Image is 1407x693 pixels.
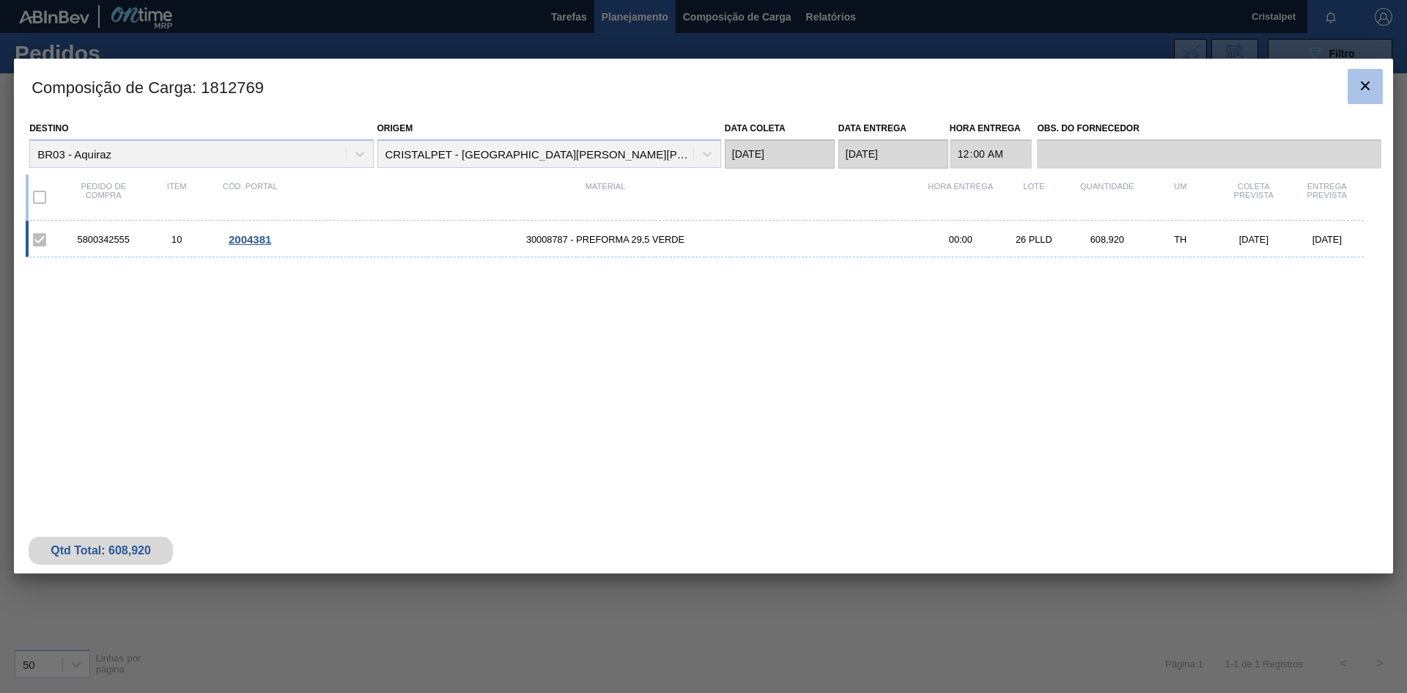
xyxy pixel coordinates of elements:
[67,234,140,245] div: 5800342555
[40,544,162,557] div: Qtd Total: 608,920
[1144,234,1217,245] div: TH
[1037,118,1381,139] label: Obs. do Fornecedor
[140,234,213,245] div: 10
[1071,182,1144,213] div: Quantidade
[838,123,906,133] label: Data entrega
[67,182,140,213] div: Pedido de compra
[725,123,786,133] label: Data coleta
[213,182,287,213] div: Cód. Portal
[29,123,68,133] label: Destino
[1217,182,1290,213] div: Coleta Prevista
[1217,234,1290,245] div: [DATE]
[725,139,835,169] input: dd/mm/yyyy
[1071,234,1144,245] div: 608,920
[950,118,1033,139] label: Hora Entrega
[287,182,924,213] div: Material
[377,123,413,133] label: Origem
[1290,234,1364,245] div: [DATE]
[229,233,271,246] span: 2004381
[287,234,924,245] span: 30008787 - PREFORMA 29,5 VERDE
[997,234,1071,245] div: 26 PLLD
[838,139,948,169] input: dd/mm/yyyy
[1144,182,1217,213] div: UM
[213,233,287,246] div: Ir para o Pedido
[14,59,1393,114] h3: Composição de Carga : 1812769
[997,182,1071,213] div: Lote
[140,182,213,213] div: Item
[924,234,997,245] div: 00:00
[924,182,997,213] div: Hora Entrega
[1290,182,1364,213] div: Entrega Prevista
